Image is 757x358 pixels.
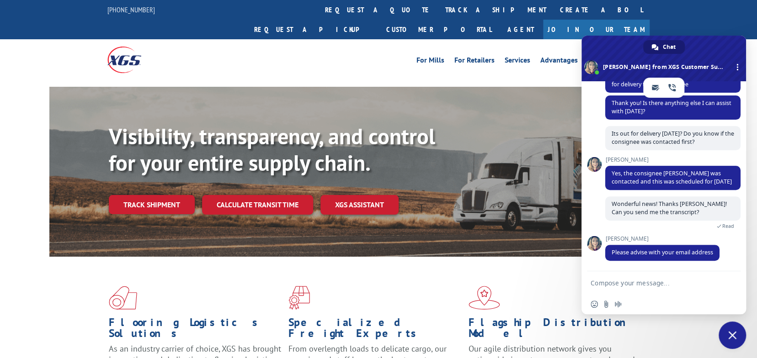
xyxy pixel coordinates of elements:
[109,286,137,310] img: xgs-icon-total-supply-chain-intelligence-red
[722,223,734,229] span: Read
[664,79,680,96] a: phone
[591,300,598,308] span: Insert an emoji
[109,122,435,177] b: Visibility, transparency, and control for your entire supply chain.
[109,317,282,343] h1: Flooring Logistics Solutions
[643,40,685,54] div: Chat
[202,195,313,215] a: Calculate transit time
[543,20,650,39] a: Join Our Team
[612,169,732,185] span: Yes, the consignee [PERSON_NAME] was contacted and this was scheduled for [DATE]
[540,57,578,67] a: Advantages
[647,79,664,96] a: email
[612,99,731,115] span: Thank you! Is there anything else I can assist with [DATE]?
[288,286,310,310] img: xgs-icon-focused-on-flooring-red
[109,195,195,214] a: Track shipment
[731,61,743,74] div: More channels
[719,321,746,349] div: Close chat
[469,286,500,310] img: xgs-icon-flagship-distribution-model-red
[498,20,543,39] a: Agent
[107,5,155,14] a: [PHONE_NUMBER]
[612,130,734,146] span: Its out for delivery [DATE]? Do you know if the consignee was contacted first?
[320,195,399,215] a: XGS ASSISTANT
[605,236,720,242] span: [PERSON_NAME]
[602,300,610,308] span: Send a file
[612,200,727,216] span: Wonderful news! Thanks [PERSON_NAME]! Can you send me the transcript?
[663,40,676,54] span: Chat
[612,248,713,256] span: Please advise with your email address
[605,157,741,163] span: [PERSON_NAME]
[416,57,444,67] a: For Mills
[288,317,461,343] h1: Specialized Freight Experts
[505,57,530,67] a: Services
[247,20,379,39] a: Request a pickup
[454,57,495,67] a: For Retailers
[379,20,498,39] a: Customer Portal
[614,300,622,308] span: Audio message
[469,317,641,343] h1: Flagship Distribution Model
[591,279,717,287] textarea: Compose your message...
